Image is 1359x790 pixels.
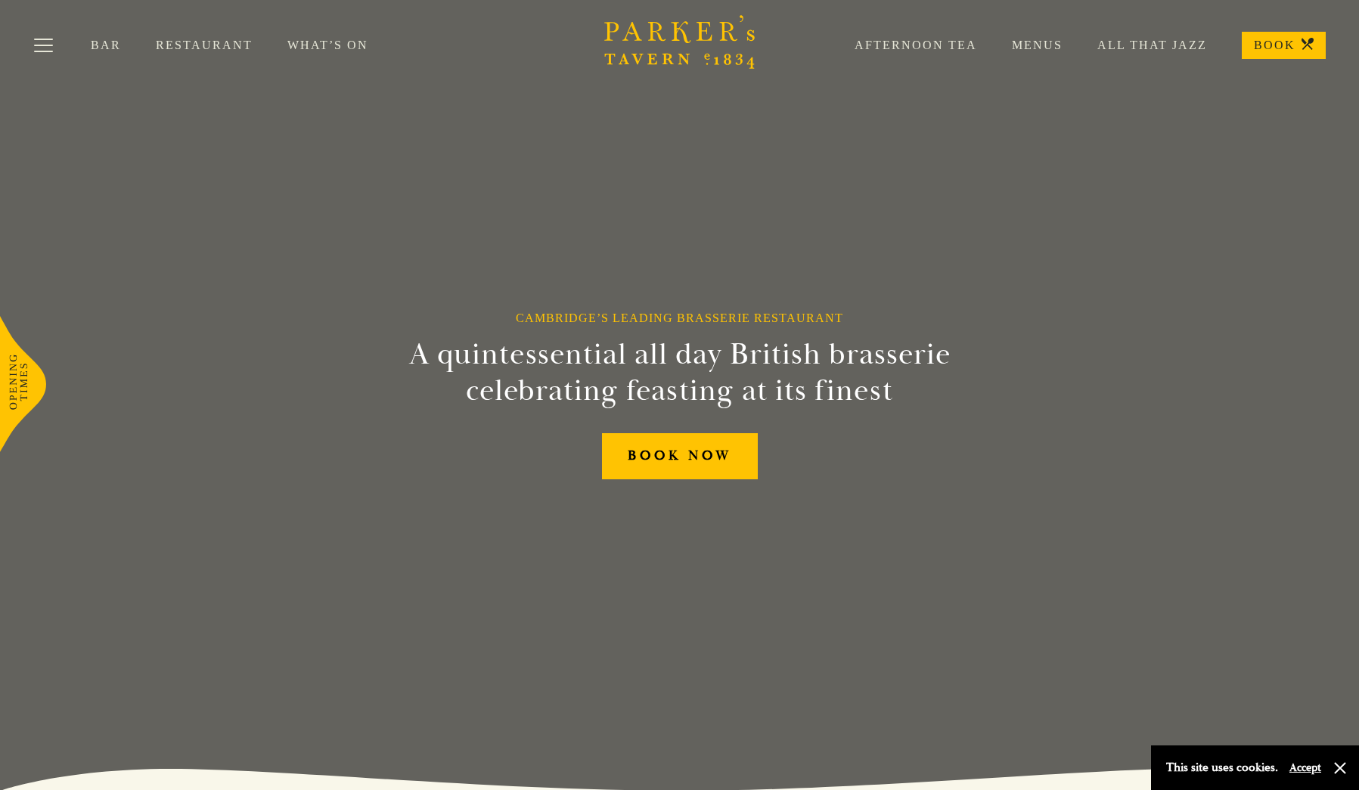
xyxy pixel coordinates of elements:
[1166,757,1278,779] p: This site uses cookies.
[602,433,758,479] a: BOOK NOW
[516,311,843,325] h1: Cambridge’s Leading Brasserie Restaurant
[1333,761,1348,776] button: Close and accept
[335,336,1025,409] h2: A quintessential all day British brasserie celebrating feasting at its finest
[1289,761,1321,775] button: Accept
